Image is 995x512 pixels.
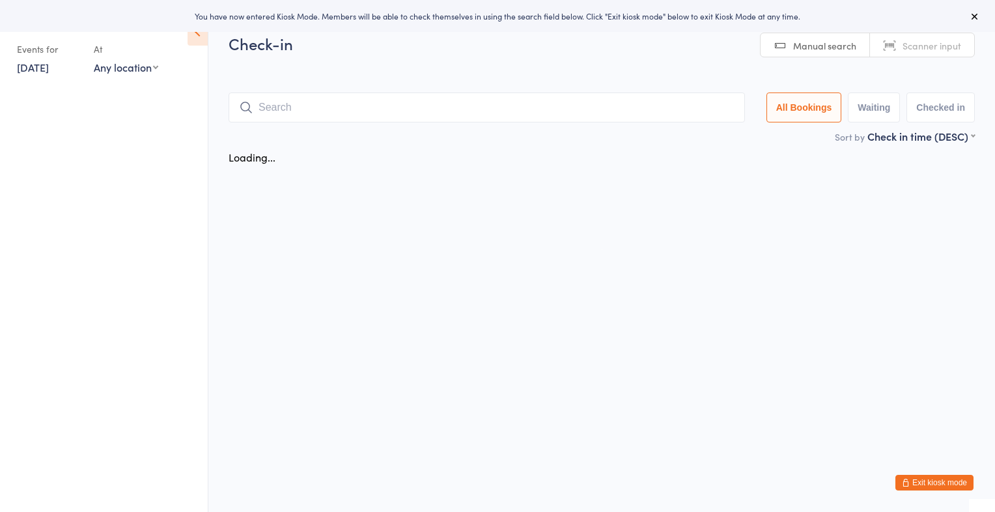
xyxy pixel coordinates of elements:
button: All Bookings [766,92,842,122]
input: Search [229,92,745,122]
div: Any location [94,60,158,74]
button: Exit kiosk mode [895,475,974,491]
a: [DATE] [17,60,49,74]
div: Check in time (DESC) [867,129,975,143]
span: Manual search [793,39,856,52]
div: You have now entered Kiosk Mode. Members will be able to check themselves in using the search fie... [21,10,974,21]
div: Loading... [229,150,275,164]
div: Events for [17,38,81,60]
h2: Check-in [229,33,975,54]
button: Waiting [848,92,900,122]
span: Scanner input [903,39,961,52]
div: At [94,38,158,60]
button: Checked in [906,92,975,122]
label: Sort by [835,130,865,143]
